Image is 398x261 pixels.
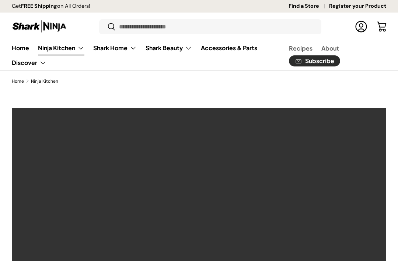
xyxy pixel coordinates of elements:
a: Discover [12,55,46,70]
strong: FREE Shipping [21,3,57,9]
a: Subscribe [289,55,340,67]
a: Home [12,41,29,55]
p: Get on All Orders! [12,2,90,10]
a: Home [12,79,24,83]
a: Register your Product [329,2,386,10]
nav: Primary [12,41,271,70]
nav: Secondary [271,41,386,70]
span: Subscribe [305,58,334,64]
a: Shark Beauty [146,41,192,55]
summary: Shark Beauty [141,41,196,55]
summary: Ninja Kitchen [34,41,89,55]
a: Ninja Kitchen [38,41,84,55]
summary: Shark Home [89,41,141,55]
a: Find a Store [289,2,329,10]
nav: Breadcrumbs [12,78,386,85]
a: Ninja Kitchen [31,79,58,83]
img: Shark Ninja Philippines [12,19,67,34]
a: Accessories & Parts [201,41,257,55]
a: About [321,41,339,55]
a: Recipes [289,41,313,55]
summary: Discover [7,55,51,70]
a: Shark Home [93,41,137,55]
